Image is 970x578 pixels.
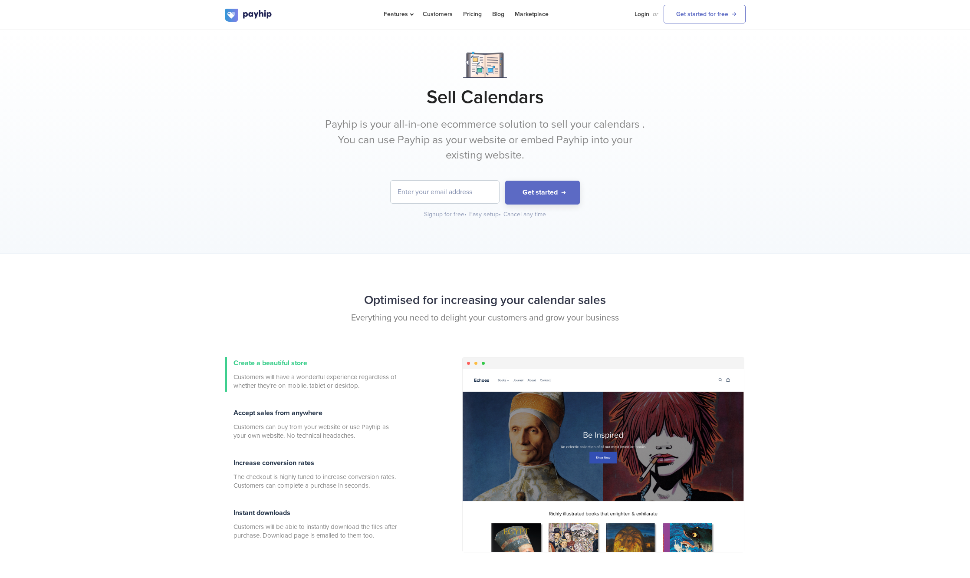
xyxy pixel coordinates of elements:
h1: Sell Calendars [225,86,746,108]
span: Features [384,10,412,18]
a: Get started for free [664,5,746,23]
span: Instant downloads [233,509,290,517]
a: Increase conversion rates The checkout is highly tuned to increase conversion rates. Customers ca... [225,457,398,492]
span: The checkout is highly tuned to increase conversion rates. Customers can complete a purchase in s... [233,472,398,490]
span: Customers can buy from your website or use Payhip as your own website. No technical headaches. [233,423,398,440]
a: Accept sales from anywhere Customers can buy from your website or use Payhip as your own website.... [225,407,398,442]
span: Customers will be able to instantly download the files after purchase. Download page is emailed t... [233,522,398,540]
img: logo.svg [225,9,273,22]
span: Customers will have a wonderful experience regardless of whether they're on mobile, tablet or des... [233,373,398,390]
div: Easy setup [469,210,502,219]
span: Accept sales from anywhere [233,409,322,417]
button: Get started [505,181,580,205]
div: Signup for free [424,210,467,219]
a: Create a beautiful store Customers will have a wonderful experience regardless of whether they're... [225,357,398,392]
input: Enter your email address [391,181,499,203]
p: Payhip is your all-in-one ecommerce solution to sell your calendars . You can use Payhip as your ... [322,117,648,163]
img: Notebook.png [463,52,507,78]
p: Everything you need to delight your customers and grow your business [225,312,746,324]
span: Increase conversion rates [233,459,314,467]
span: Create a beautiful store [233,359,307,367]
h2: Optimised for increasing your calendar sales [225,289,746,312]
span: • [464,211,467,218]
a: Instant downloads Customers will be able to instantly download the files after purchase. Download... [225,507,398,542]
div: Cancel any time [503,210,546,219]
span: • [499,211,501,218]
